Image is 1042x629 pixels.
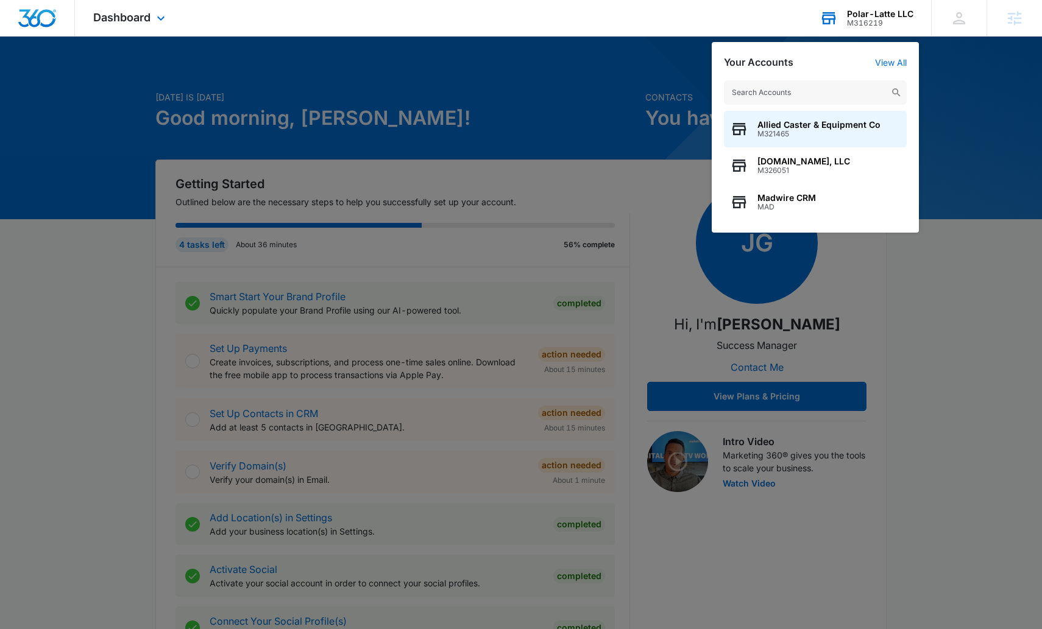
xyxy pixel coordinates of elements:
[757,120,881,130] span: Allied Caster & Equipment Co
[757,203,816,211] span: MAD
[757,166,850,175] span: M326051
[724,184,907,220] button: Madwire CRMMAD
[724,80,907,105] input: Search Accounts
[847,19,913,27] div: account id
[724,147,907,184] button: [DOMAIN_NAME], LLCM326051
[847,9,913,19] div: account name
[757,156,850,166] span: [DOMAIN_NAME], LLC
[724,111,907,147] button: Allied Caster & Equipment CoM321465
[757,193,816,203] span: Madwire CRM
[93,11,151,24] span: Dashboard
[757,130,881,138] span: M321465
[875,57,907,68] a: View All
[724,57,793,68] h2: Your Accounts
